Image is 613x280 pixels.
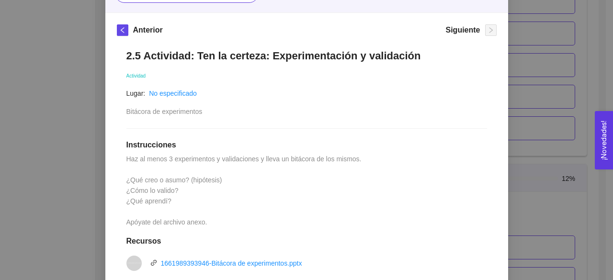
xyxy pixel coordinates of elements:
span: Bitácora de experimentos [126,108,203,115]
h1: 2.5 Actividad: Ten la certeza: Experimentación y validación [126,49,487,62]
span: left [117,27,128,34]
article: Lugar: [126,88,146,99]
button: Open Feedback Widget [595,111,613,169]
span: Actividad [126,73,146,78]
a: 1661989393946-Bitácora de experimentos.pptx [161,259,302,267]
button: left [117,24,128,36]
a: No especificado [149,90,197,97]
h1: Instrucciones [126,140,487,150]
h5: Siguiente [445,24,480,36]
h5: Anterior [133,24,163,36]
span: Haz al menos 3 experimentos y validaciones y lleva un bitácora de los mismos. ¿Qué creo o asumo? ... [126,155,363,226]
button: right [485,24,497,36]
span: link [150,259,157,266]
h1: Recursos [126,236,487,246]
